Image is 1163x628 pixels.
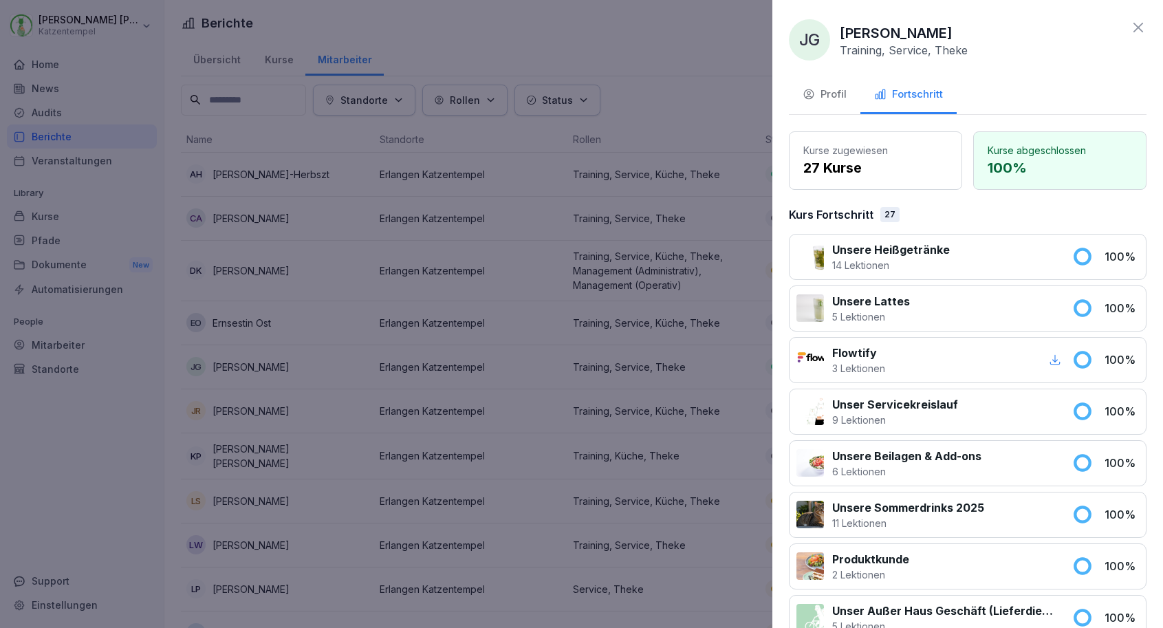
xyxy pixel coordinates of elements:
p: 100 % [1105,403,1139,420]
p: 5 Lektionen [832,310,910,324]
div: 27 [880,207,900,222]
p: Produktkunde [832,551,909,567]
button: Fortschritt [860,77,957,114]
p: Unsere Lattes [832,293,910,310]
div: Fortschritt [874,87,943,102]
p: Kurse zugewiesen [803,143,948,158]
p: Unsere Heißgetränke [832,241,950,258]
p: Unser Servicekreislauf [832,396,958,413]
p: 100 % [1105,300,1139,316]
p: 100 % [1105,506,1139,523]
p: 100 % [1105,558,1139,574]
p: Unser Außer Haus Geschäft (Lieferdienste) [832,603,1056,619]
p: 27 Kurse [803,158,948,178]
p: 100 % [1105,351,1139,368]
div: JG [789,19,830,61]
p: 11 Lektionen [832,516,984,530]
p: 2 Lektionen [832,567,909,582]
p: Unsere Beilagen & Add-ons [832,448,981,464]
p: Kurse abgeschlossen [988,143,1132,158]
p: [PERSON_NAME] [840,23,953,43]
p: 9 Lektionen [832,413,958,427]
p: Kurs Fortschritt [789,206,873,223]
p: 100 % [1105,609,1139,626]
p: 6 Lektionen [832,464,981,479]
p: Flowtify [832,345,885,361]
div: Profil [803,87,847,102]
p: 3 Lektionen [832,361,885,376]
p: Unsere Sommerdrinks 2025 [832,499,984,516]
p: 100 % [1105,455,1139,471]
p: Training, Service, Theke [840,43,968,57]
p: 14 Lektionen [832,258,950,272]
p: 100 % [1105,248,1139,265]
button: Profil [789,77,860,114]
p: 100 % [988,158,1132,178]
